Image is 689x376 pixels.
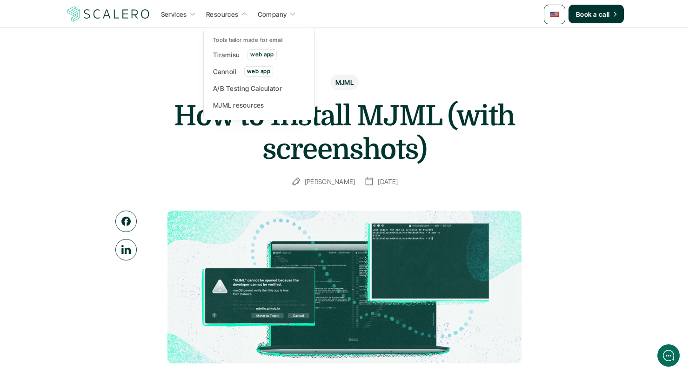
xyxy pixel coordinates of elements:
p: web app [247,68,270,75]
a: Scalero company logotype [66,6,151,22]
img: Scalero company logotype [66,5,151,23]
span: We run on Gist [78,316,118,322]
a: MJML resources [210,96,308,113]
a: A/B Testing Calculator [210,80,308,96]
img: 🇺🇸 [550,10,559,19]
p: MJML resources [213,100,264,110]
span: New conversation [60,129,112,137]
p: MJML [335,77,354,87]
p: Cannoli [213,67,236,76]
button: New conversation [14,123,172,142]
p: Resources [206,9,239,19]
h1: How to Install MJML (with screenshots) [159,99,531,166]
p: [PERSON_NAME] [305,176,355,187]
p: Tools tailor made for email [213,37,283,43]
a: Book a call [569,5,624,23]
p: Book a call [576,9,610,19]
a: Cannoliweb app [210,63,308,80]
p: [DATE] [378,176,398,187]
p: Services [161,9,187,19]
h1: Hi! Welcome to [GEOGRAPHIC_DATA]. [14,45,172,60]
p: A/B Testing Calculator [213,83,282,93]
p: web app [250,51,274,58]
h2: Let us know if we can help with lifecycle marketing. [14,62,172,107]
a: Tiramisuweb app [210,46,308,63]
p: Company [258,9,287,19]
iframe: gist-messenger-bubble-iframe [657,344,680,367]
p: Tiramisu [213,50,240,60]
